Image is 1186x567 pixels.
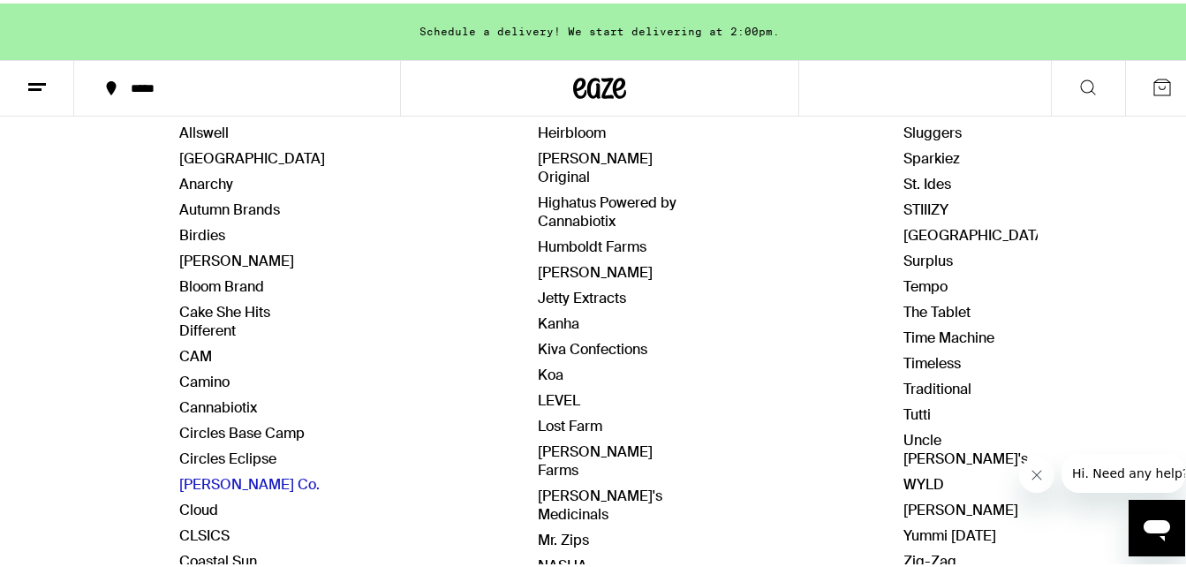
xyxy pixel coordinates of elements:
[538,336,647,355] a: Kiva Confections
[179,523,230,541] a: CLSICS
[179,369,230,388] a: Camino
[179,248,294,267] a: [PERSON_NAME]
[179,472,320,490] a: [PERSON_NAME] Co.
[903,146,960,164] a: Sparkiez
[903,197,948,215] a: STIIIZY
[903,548,956,567] a: Zig-Zag
[538,483,662,520] a: [PERSON_NAME]'s Medicinals
[179,420,305,439] a: Circles Base Camp
[538,388,580,406] a: LEVEL
[903,171,951,190] a: St. Ides
[903,472,944,490] a: WYLD
[538,120,606,139] a: Heirbloom
[903,427,1028,465] a: Uncle [PERSON_NAME]'s
[179,223,225,241] a: Birdies
[903,351,961,369] a: Timeless
[538,234,646,253] a: Humboldt Farms
[179,274,264,292] a: Bloom Brand
[538,146,653,183] a: [PERSON_NAME] Original
[1019,454,1054,489] iframe: Close message
[538,260,653,278] a: [PERSON_NAME]
[1061,450,1185,489] iframe: Message from company
[903,299,971,318] a: The Tablet
[11,12,127,26] span: Hi. Need any help?
[179,146,325,164] a: [GEOGRAPHIC_DATA]
[538,285,626,304] a: Jetty Extracts
[903,402,931,420] a: Tutti
[179,120,229,139] a: Allswell
[538,190,676,227] a: Highatus Powered by Cannabiotix
[903,248,953,267] a: Surplus
[538,439,653,476] a: [PERSON_NAME] Farms
[903,223,1049,241] a: [GEOGRAPHIC_DATA]
[903,523,996,541] a: Yummi [DATE]
[903,120,962,139] a: Sluggers
[903,376,971,395] a: Traditional
[538,362,563,381] a: Koa
[179,497,218,516] a: Cloud
[179,171,233,190] a: Anarchy
[179,299,270,336] a: Cake She Hits Different
[538,527,589,546] a: Mr. Zips
[538,311,579,329] a: Kanha
[1129,496,1185,553] iframe: Button to launch messaging window
[179,344,212,362] a: CAM
[179,395,257,413] a: Cannabiotix
[179,548,257,567] a: Coastal Sun
[903,497,1018,516] a: [PERSON_NAME]
[903,274,948,292] a: Tempo
[179,197,280,215] a: Autumn Brands
[179,446,276,465] a: Circles Eclipse
[903,325,994,344] a: Time Machine
[538,413,602,432] a: Lost Farm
